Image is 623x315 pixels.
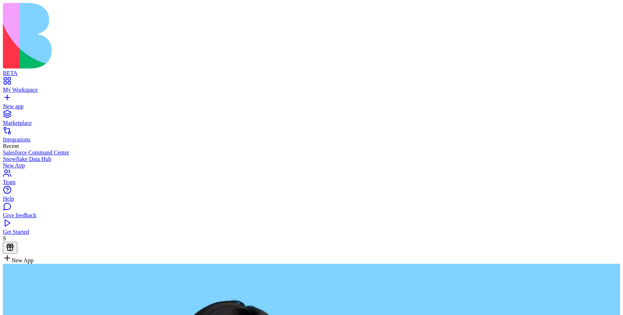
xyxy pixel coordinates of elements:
[3,3,293,69] img: logo
[3,97,620,110] a: New app
[3,80,620,93] a: My Workspace
[3,179,620,185] div: Team
[3,103,620,110] div: New app
[3,206,620,219] a: Give feedback
[3,222,620,235] a: Get Started
[3,136,620,143] div: Integrations
[3,143,19,149] span: Recent
[3,172,620,185] a: Team
[3,229,620,235] div: Get Started
[3,113,620,126] a: Marketplace
[3,196,620,202] div: Help
[3,149,620,156] a: Salesforce Command Center
[3,189,620,202] a: Help
[12,257,34,263] span: New App
[3,212,620,219] div: Give feedback
[3,235,6,241] span: S
[3,70,620,76] div: BETA
[3,130,620,143] a: Integrations
[3,87,620,93] div: My Workspace
[3,120,620,126] div: Marketplace
[3,162,620,169] a: New App
[3,64,620,76] a: BETA
[3,156,620,162] a: Snowflake Data Hub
